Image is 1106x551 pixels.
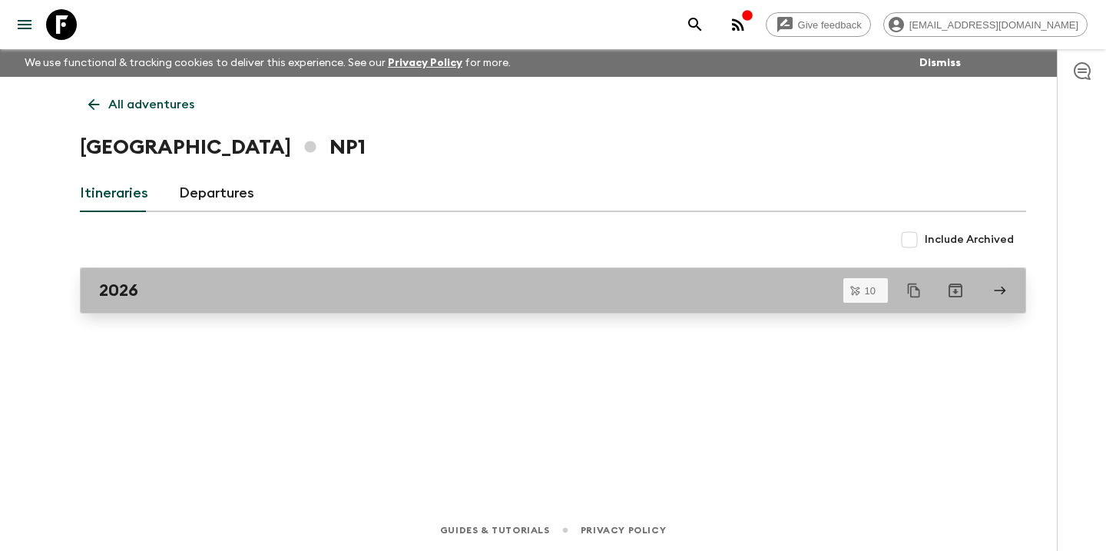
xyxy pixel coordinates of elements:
[856,286,885,296] span: 10
[80,89,203,120] a: All adventures
[440,522,550,539] a: Guides & Tutorials
[18,49,517,77] p: We use functional & tracking cookies to deliver this experience. See our for more.
[99,280,138,300] h2: 2026
[883,12,1088,37] div: [EMAIL_ADDRESS][DOMAIN_NAME]
[80,175,148,212] a: Itineraries
[790,19,870,31] span: Give feedback
[766,12,871,37] a: Give feedback
[179,175,254,212] a: Departures
[680,9,710,40] button: search adventures
[108,95,194,114] p: All adventures
[900,277,928,304] button: Duplicate
[916,52,965,74] button: Dismiss
[901,19,1087,31] span: [EMAIL_ADDRESS][DOMAIN_NAME]
[80,132,366,163] h1: [GEOGRAPHIC_DATA] NP1
[80,267,1026,314] a: 2026
[388,58,462,68] a: Privacy Policy
[581,522,666,539] a: Privacy Policy
[925,232,1014,247] span: Include Archived
[940,275,971,306] button: Archive
[9,9,40,40] button: menu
